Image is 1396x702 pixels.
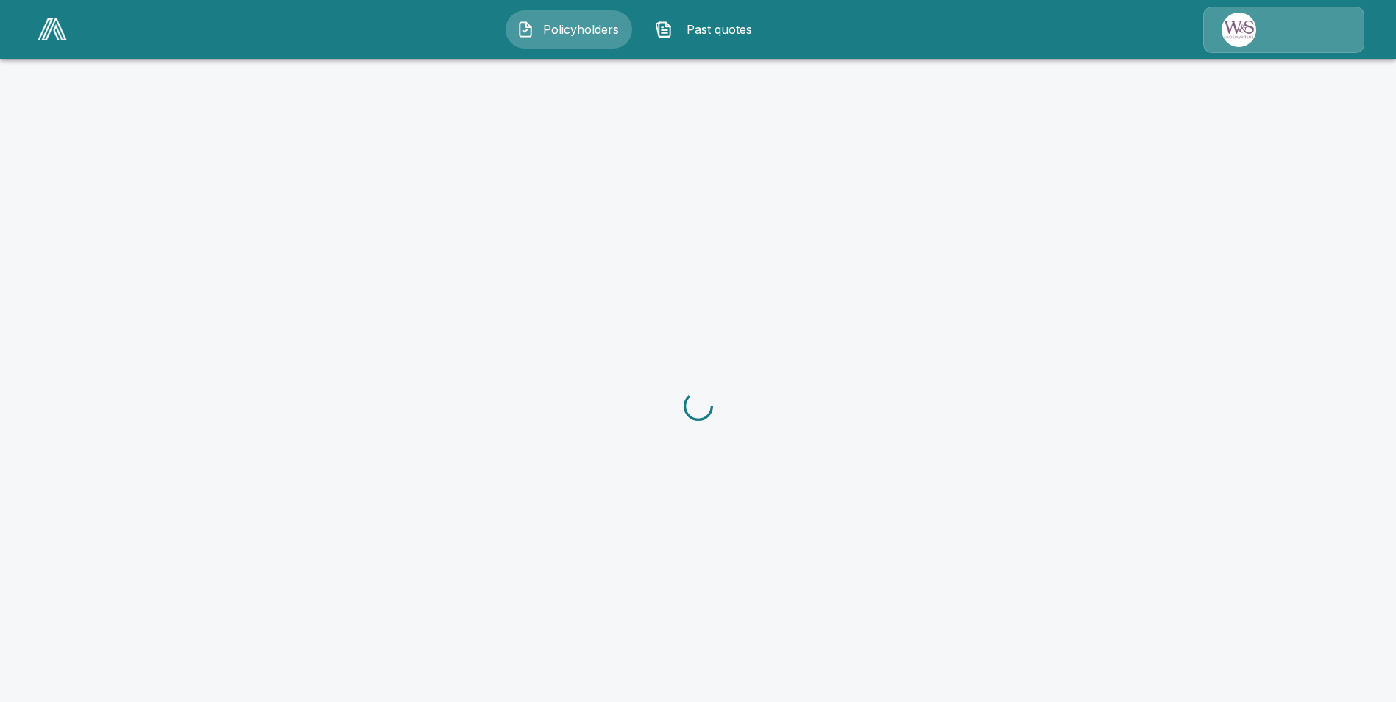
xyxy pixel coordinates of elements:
[540,21,621,38] span: Policyholders
[517,21,534,38] img: Policyholders Icon
[678,21,759,38] span: Past quotes
[644,10,770,49] button: Past quotes IconPast quotes
[38,18,67,40] img: AA Logo
[655,21,673,38] img: Past quotes Icon
[506,10,632,49] button: Policyholders IconPolicyholders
